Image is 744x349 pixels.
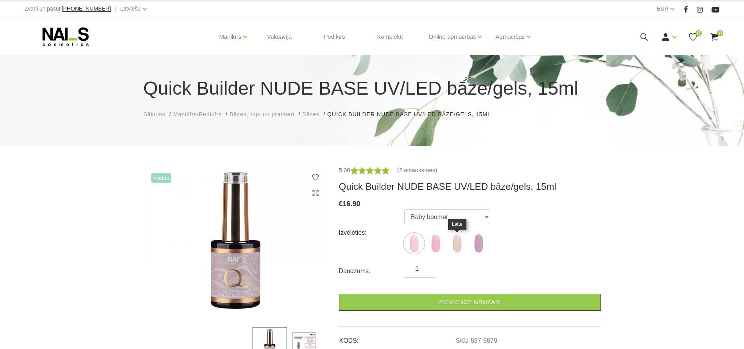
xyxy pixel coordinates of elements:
span: 0 [696,30,702,36]
a: EUR [657,4,669,13]
span: 16.90 [343,200,360,208]
img: ... [404,234,424,253]
img: ... [469,234,488,253]
span: | [678,4,680,14]
h1: Quick Builder NUDE BASE UV/LED bāze/gels, 15ml [143,74,601,103]
a: Latviešu [120,4,140,13]
a: 0 [710,32,719,42]
h3: Quick Builder NUDE BASE UV/LED bāze/gels, 15ml [339,181,601,192]
span: Manikīrs/Pedikīrs [173,111,222,117]
img: ... [447,234,467,253]
a: Pievienot grozam [339,294,601,311]
div: Daudzums: [339,265,405,277]
img: ... [143,166,327,315]
span: € [339,200,343,208]
a: Bāzes, topi un praimeri [229,110,294,119]
a: Apmācības [495,21,525,52]
a: [PHONE_NUMBER] [62,6,111,12]
a: 0 [688,32,698,42]
span: Sākums [143,111,166,117]
td: KODS: [339,331,455,345]
span: 5.00 [339,167,350,173]
button: 1 of 2 [228,302,235,309]
a: Sākums [143,110,166,119]
a: (2 atsauksmes) [397,166,437,175]
a: Komplekti [371,18,409,56]
a: Manikīrs/Pedikīrs [173,110,222,119]
a: SKU-587-5870 [456,337,497,344]
li: Quick Builder NUDE BASE UV/LED bāze/gels, 15ml [327,110,499,119]
div: Izvēlēties: [339,227,405,239]
span: +Video [151,173,172,183]
a: Pedikīrs [317,18,351,56]
span: Bāzes [302,111,319,117]
span: Bāzes, topi un praimeri [229,111,294,117]
a: Bāzes [302,110,319,119]
a: Manikīrs [219,21,242,52]
img: ... [426,234,445,253]
button: 2 of 2 [240,304,244,308]
a: Online apmācības [428,21,476,52]
span: | [115,4,117,14]
a: Vaksācija [261,18,298,56]
span: [PHONE_NUMBER] [62,5,111,12]
div: Zvani un pasūti [25,4,111,14]
span: 0 [717,30,723,36]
